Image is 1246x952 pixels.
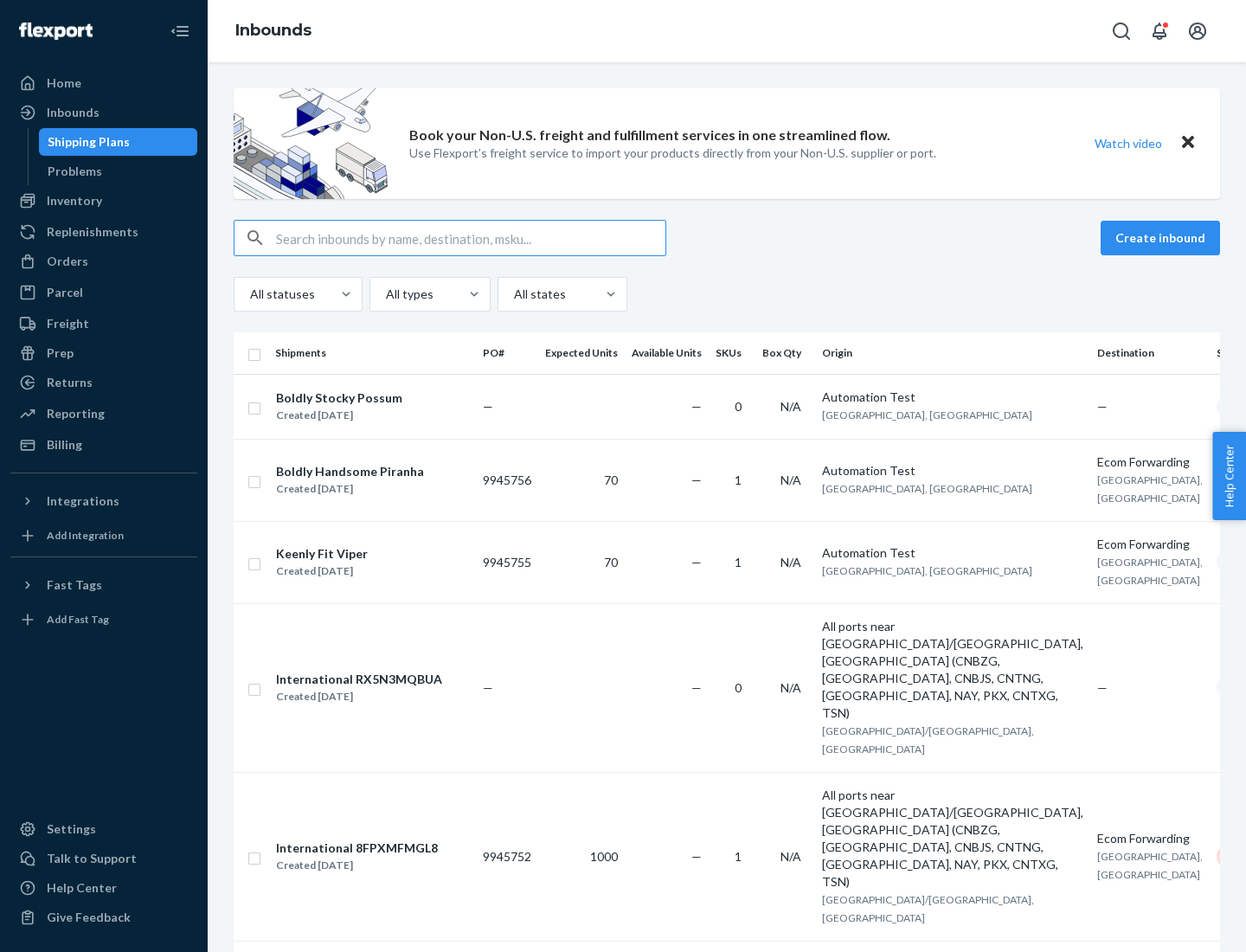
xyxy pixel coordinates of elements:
[691,399,702,414] span: —
[780,680,801,695] span: N/A
[822,408,1032,421] span: [GEOGRAPHIC_DATA], [GEOGRAPHIC_DATA]
[822,482,1032,495] span: [GEOGRAPHIC_DATA], [GEOGRAPHIC_DATA]
[1097,453,1203,471] div: Ecom Forwarding
[822,893,1034,924] span: [GEOGRAPHIC_DATA]/[GEOGRAPHIC_DATA], [GEOGRAPHIC_DATA]
[268,332,476,374] th: Shipments
[735,849,742,864] span: 1
[1097,830,1203,847] div: Ecom Forwarding
[476,332,538,374] th: PO#
[47,223,138,241] div: Replenishments
[276,688,442,705] div: Created [DATE]
[604,473,618,487] span: 70
[735,555,742,569] span: 1
[39,158,198,185] a: Problems
[604,555,618,569] span: 70
[47,576,102,594] div: Fast Tags
[780,849,801,864] span: N/A
[47,850,137,867] div: Talk to Support
[483,399,493,414] span: —
[735,473,742,487] span: 1
[1090,332,1210,374] th: Destination
[276,839,438,857] div: International 8FPXMFMGL8
[276,857,438,874] div: Created [DATE]
[1097,680,1108,695] span: —
[10,187,197,215] a: Inventory
[691,473,702,487] span: —
[47,436,82,453] div: Billing
[48,163,102,180] div: Problems
[625,332,709,374] th: Available Units
[538,332,625,374] th: Expected Units
[822,544,1083,562] div: Automation Test
[822,462,1083,479] div: Automation Test
[47,192,102,209] div: Inventory
[10,431,197,459] a: Billing
[409,145,936,162] p: Use Flexport’s freight service to import your products directly from your Non-U.S. supplier or port.
[39,128,198,156] a: Shipping Plans
[815,332,1090,374] th: Origin
[10,606,197,634] a: Add Fast Tag
[10,400,197,428] a: Reporting
[47,344,74,362] div: Prep
[1104,14,1139,48] button: Open Search Box
[222,6,325,56] ol: breadcrumbs
[276,545,368,563] div: Keenly Fit Viper
[47,74,81,92] div: Home
[10,845,197,872] a: Talk to Support
[248,286,250,303] input: All statuses
[476,521,538,603] td: 9945755
[47,374,93,391] div: Returns
[276,463,424,480] div: Boldly Handsome Piranha
[276,221,665,255] input: Search inbounds by name, destination, msku...
[276,563,368,580] div: Created [DATE]
[10,248,197,275] a: Orders
[476,439,538,521] td: 9945756
[1097,473,1203,505] span: [GEOGRAPHIC_DATA], [GEOGRAPHIC_DATA]
[276,389,402,407] div: Boldly Stocky Possum
[1097,850,1203,881] span: [GEOGRAPHIC_DATA], [GEOGRAPHIC_DATA]
[780,399,801,414] span: N/A
[735,399,742,414] span: 0
[47,879,117,897] div: Help Center
[163,14,197,48] button: Close Navigation
[47,528,124,543] div: Add Integration
[691,849,702,864] span: —
[276,480,424,498] div: Created [DATE]
[1097,556,1203,587] span: [GEOGRAPHIC_DATA], [GEOGRAPHIC_DATA]
[10,99,197,126] a: Inbounds
[47,909,131,926] div: Give Feedback
[1083,131,1173,156] button: Watch video
[10,815,197,843] a: Settings
[276,671,442,688] div: International RX5N3MQBUA
[691,680,702,695] span: —
[10,279,197,306] a: Parcel
[735,680,742,695] span: 0
[822,389,1083,406] div: Automation Test
[691,555,702,569] span: —
[10,571,197,599] button: Fast Tags
[780,555,801,569] span: N/A
[10,310,197,338] a: Freight
[47,820,96,838] div: Settings
[19,23,93,40] img: Flexport logo
[590,849,618,864] span: 1000
[10,369,197,396] a: Returns
[10,487,197,515] button: Integrations
[47,612,109,627] div: Add Fast Tag
[10,874,197,902] a: Help Center
[10,69,197,97] a: Home
[822,618,1083,722] div: All ports near [GEOGRAPHIC_DATA]/[GEOGRAPHIC_DATA], [GEOGRAPHIC_DATA] (CNBZG, [GEOGRAPHIC_DATA], ...
[235,21,311,40] a: Inbounds
[1142,14,1177,48] button: Open notifications
[709,332,755,374] th: SKUs
[1101,221,1220,255] button: Create inbound
[10,218,197,246] a: Replenishments
[780,473,801,487] span: N/A
[755,332,815,374] th: Box Qty
[1097,536,1203,553] div: Ecom Forwarding
[1212,432,1246,520] button: Help Center
[1177,131,1199,156] button: Close
[276,407,402,424] div: Created [DATE]
[47,492,119,510] div: Integrations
